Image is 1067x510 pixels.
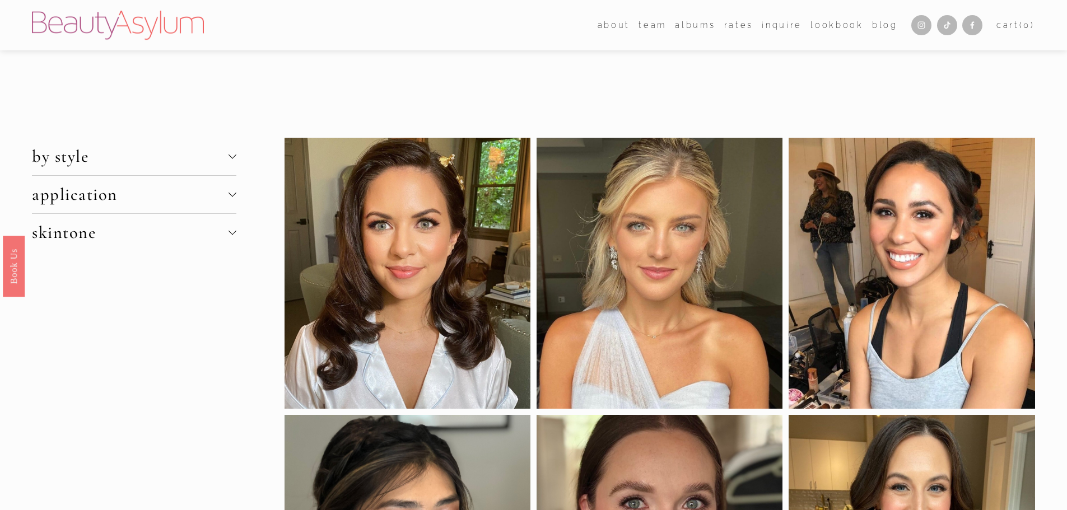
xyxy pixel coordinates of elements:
[32,222,228,243] span: skintone
[598,17,630,33] a: folder dropdown
[1019,20,1035,30] span: ( )
[962,15,982,35] a: Facebook
[598,18,630,32] span: about
[937,15,957,35] a: TikTok
[762,17,802,33] a: Inquire
[32,146,228,167] span: by style
[810,17,863,33] a: Lookbook
[3,235,25,296] a: Book Us
[639,18,667,32] span: team
[996,18,1035,32] a: 0 items in cart
[872,17,898,33] a: Blog
[32,138,236,175] button: by style
[32,184,228,205] span: application
[724,17,753,33] a: Rates
[911,15,931,35] a: Instagram
[675,17,715,33] a: albums
[639,17,667,33] a: folder dropdown
[32,214,236,251] button: skintone
[1023,20,1031,30] span: 0
[32,176,236,213] button: application
[32,11,204,40] img: Beauty Asylum | Bridal Hair &amp; Makeup Charlotte &amp; Atlanta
